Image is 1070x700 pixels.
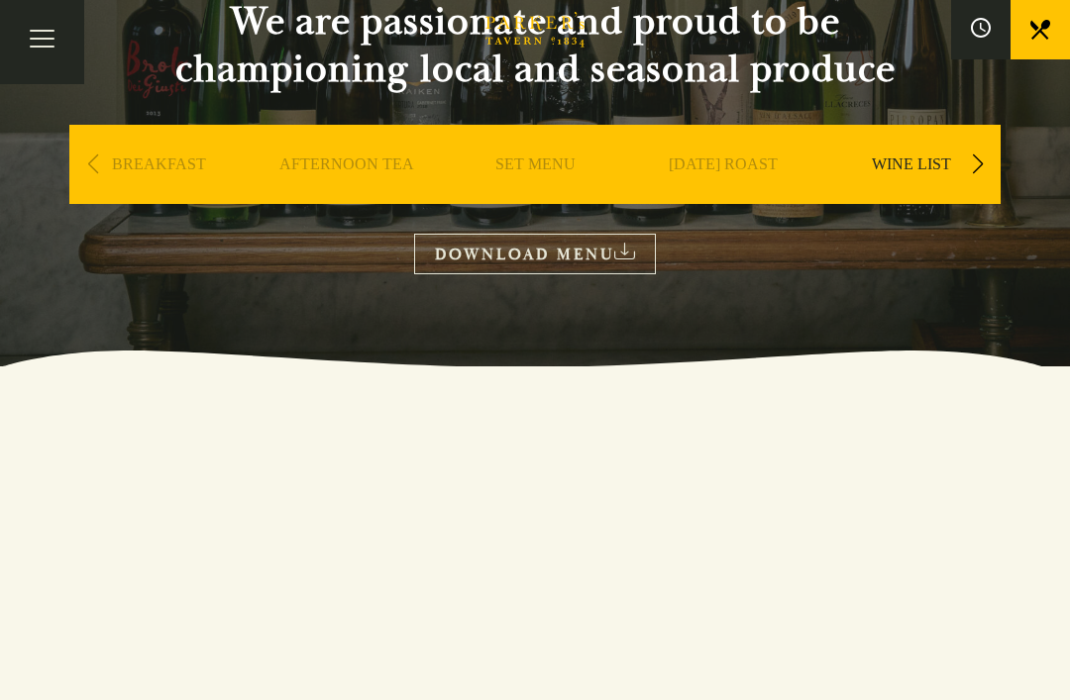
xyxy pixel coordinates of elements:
[964,143,991,186] div: Next slide
[258,125,436,263] div: 2 / 9
[69,125,248,263] div: 1 / 9
[279,154,414,234] a: AFTERNOON TEA
[495,154,576,234] a: SET MENU
[79,143,106,186] div: Previous slide
[446,125,624,263] div: 3 / 9
[669,154,778,234] a: [DATE] ROAST
[414,234,656,274] a: DOWNLOAD MENU
[634,125,812,263] div: 4 / 9
[872,154,951,234] a: WINE LIST
[112,154,206,234] a: BREAKFAST
[822,125,1001,263] div: 5 / 9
